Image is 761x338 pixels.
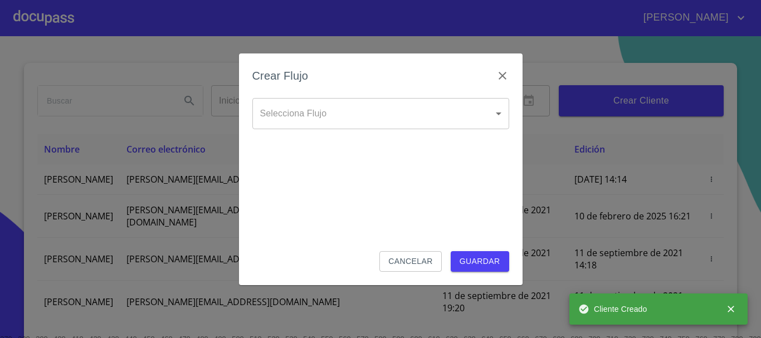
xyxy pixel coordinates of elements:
[252,98,509,129] div: ​
[388,254,432,268] span: Cancelar
[451,251,509,272] button: Guardar
[379,251,441,272] button: Cancelar
[578,303,647,315] span: Cliente Creado
[252,67,309,85] h6: Crear Flujo
[719,297,743,321] button: close
[460,254,500,268] span: Guardar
